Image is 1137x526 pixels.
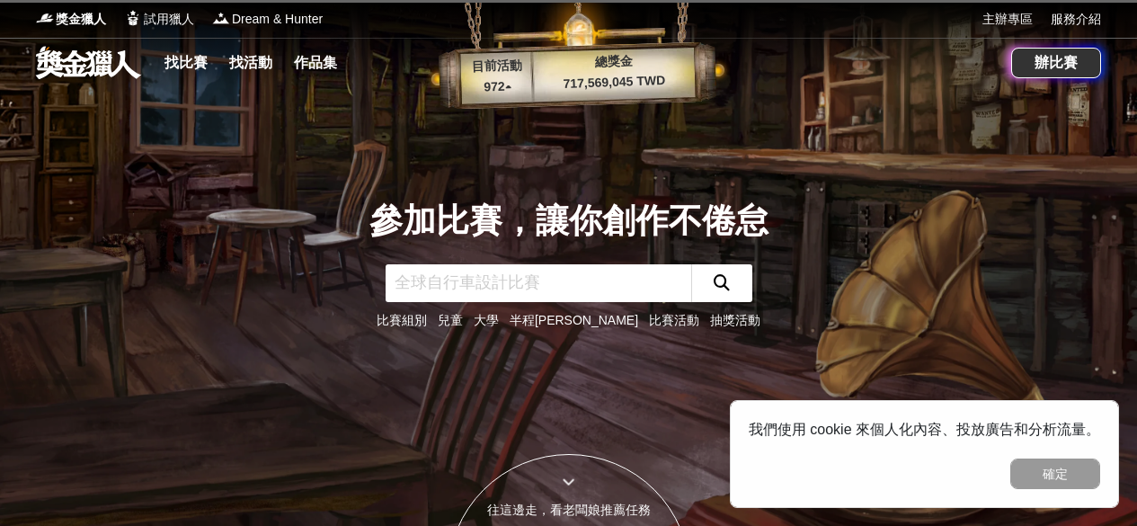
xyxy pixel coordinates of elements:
p: 972 ▴ [461,76,534,98]
p: 717,569,045 TWD [533,70,696,94]
a: LogoDream & Hunter [212,10,323,29]
span: 我們使用 cookie 來個人化內容、投放廣告和分析流量。 [749,422,1100,437]
a: Logo獎金獵人 [36,10,106,29]
a: 找活動 [222,50,280,76]
a: Logo試用獵人 [124,10,194,29]
p: 總獎金 [532,49,695,74]
a: 半程[PERSON_NAME] [510,313,638,327]
a: 辦比賽 [1011,48,1101,78]
div: 參加比賽，讓你創作不倦怠 [369,196,768,246]
button: 確定 [1010,459,1100,489]
span: 獎金獵人 [56,10,106,29]
a: 服務介紹 [1051,10,1101,29]
a: 找比賽 [157,50,215,76]
span: 試用獵人 [144,10,194,29]
a: 作品集 [287,50,344,76]
a: 比賽活動 [649,313,699,327]
a: 主辦專區 [982,10,1033,29]
a: 抽獎活動 [710,313,760,327]
a: 大學 [474,313,499,327]
a: 比賽組別 [377,313,427,327]
span: Dream & Hunter [232,10,323,29]
img: Logo [124,9,142,27]
img: Logo [212,9,230,27]
p: 目前活動 [460,56,533,77]
input: 全球自行車設計比賽 [386,264,691,302]
img: Logo [36,9,54,27]
div: 往這邊走，看老闆娘推薦任務 [449,501,689,520]
a: 兒童 [438,313,463,327]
